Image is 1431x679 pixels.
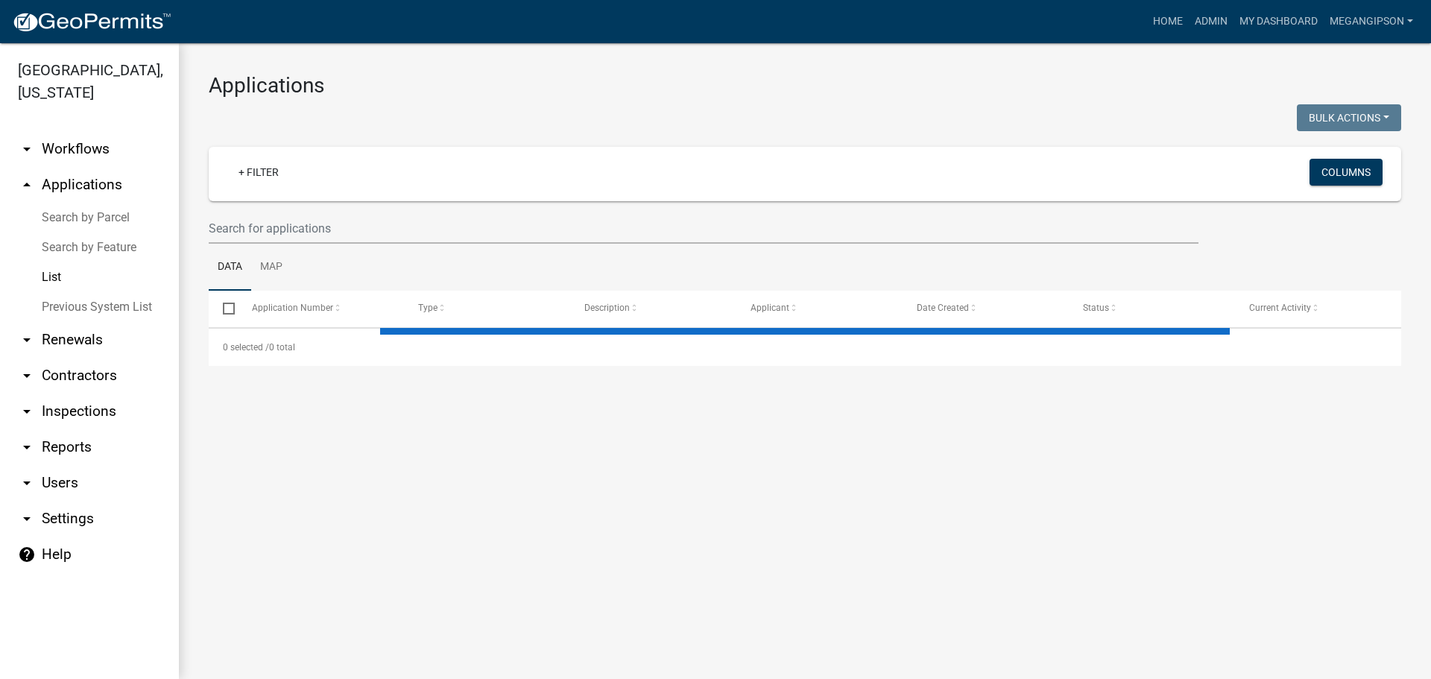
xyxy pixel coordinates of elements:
span: Applicant [751,303,789,313]
span: Current Activity [1249,303,1311,313]
button: Bulk Actions [1297,104,1401,131]
i: arrow_drop_down [18,510,36,528]
a: megangipson [1324,7,1419,36]
datatable-header-cell: Application Number [237,291,403,326]
datatable-header-cell: Status [1069,291,1235,326]
datatable-header-cell: Applicant [736,291,903,326]
datatable-header-cell: Current Activity [1235,291,1401,326]
h3: Applications [209,73,1401,98]
div: 0 total [209,329,1401,366]
i: arrow_drop_down [18,474,36,492]
span: 0 selected / [223,342,269,353]
datatable-header-cell: Date Created [903,291,1069,326]
input: Search for applications [209,213,1198,244]
span: Status [1083,303,1109,313]
span: Application Number [252,303,333,313]
i: arrow_drop_down [18,367,36,385]
a: Admin [1189,7,1233,36]
datatable-header-cell: Description [570,291,736,326]
i: arrow_drop_down [18,402,36,420]
datatable-header-cell: Type [403,291,569,326]
i: help [18,546,36,563]
i: arrow_drop_down [18,438,36,456]
datatable-header-cell: Select [209,291,237,326]
span: Type [418,303,437,313]
i: arrow_drop_up [18,176,36,194]
button: Columns [1310,159,1383,186]
i: arrow_drop_down [18,140,36,158]
a: Data [209,244,251,291]
span: Description [584,303,630,313]
a: My Dashboard [1233,7,1324,36]
a: Home [1147,7,1189,36]
a: + Filter [227,159,291,186]
i: arrow_drop_down [18,331,36,349]
a: Map [251,244,291,291]
span: Date Created [917,303,969,313]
